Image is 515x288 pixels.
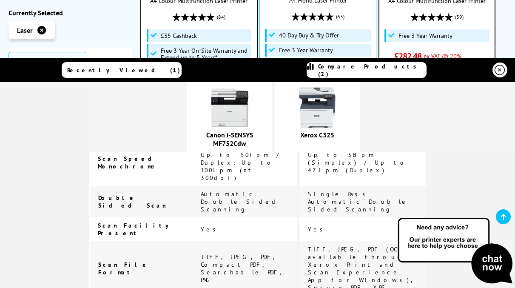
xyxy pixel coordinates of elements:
[394,51,422,62] span: £282.48
[201,143,281,182] span: Single-Sided: Up to 50ipm / Duplex: Up to 100ipm (at 300dpi)
[300,131,334,139] a: Xerox C325
[17,26,33,34] span: Laser
[217,9,225,25] span: (84)
[201,253,284,284] span: TIFF, JPEG, PDF, Compact PDF, Searchable PDF, PNG
[201,225,220,233] span: Yes
[67,66,180,74] span: Recently Viewed (1)
[208,86,251,129] img: Canon-MF752Cdw-Front-Small.jpg
[161,32,197,39] span: £35 Cashback
[98,261,149,276] span: Scan File Format
[307,62,427,78] a: Compare Products (2)
[296,86,339,129] img: xerox-c325-front-small.jpg
[206,131,253,148] a: Canon i-SENSYS MF752Cdw
[62,62,182,78] a: Recently Viewed (1)
[308,225,327,233] span: Yes
[161,47,249,61] span: Free 3 Year On-Site Warranty and Extend up to 5 Years*
[396,217,515,286] img: Open Live Chat window
[398,32,452,39] span: Free 3 Year Warranty
[308,190,408,213] span: Single Pass Automatic Double Sided Scanning
[336,9,344,25] span: (63)
[318,63,426,78] span: Compare Products (2)
[424,52,461,60] span: ex VAT @ 20%
[98,155,160,170] span: Scan Speed Monochrome
[98,194,166,209] span: Double Sided Scan
[279,32,339,39] span: 40 Day Buy & Try Offer
[98,222,172,237] span: Scan Facility Present
[201,190,278,213] span: Automatic Double Sided Scanning
[455,9,464,25] span: (39)
[9,52,86,84] span: 509 Products Found
[9,9,132,17] div: Currently Selected
[308,151,409,174] span: Up to 38ipm (Simplex) / Up to 47ipm (Duplex)
[279,47,333,54] span: Free 3 Year Warranty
